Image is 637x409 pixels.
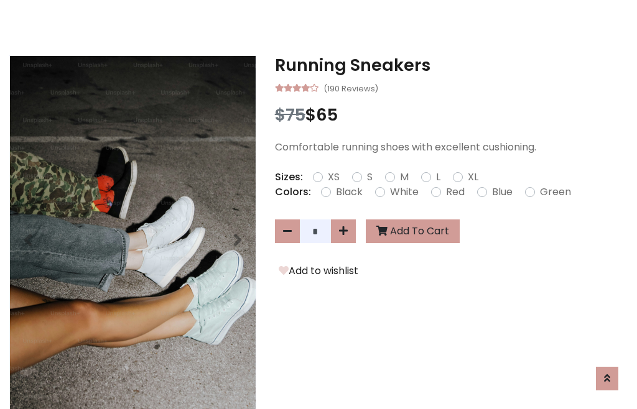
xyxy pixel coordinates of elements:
[436,170,440,185] label: L
[275,140,628,155] p: Comfortable running shoes with excellent cushioning.
[366,219,460,243] button: Add To Cart
[446,185,465,200] label: Red
[316,103,338,126] span: 65
[468,170,478,185] label: XL
[275,263,362,279] button: Add to wishlist
[275,105,628,125] h3: $
[367,170,373,185] label: S
[400,170,409,185] label: M
[390,185,419,200] label: White
[275,170,303,185] p: Sizes:
[336,185,363,200] label: Black
[492,185,513,200] label: Blue
[540,185,571,200] label: Green
[275,103,305,126] span: $75
[328,170,340,185] label: XS
[323,80,378,95] small: (190 Reviews)
[275,55,628,75] h3: Running Sneakers
[275,185,311,200] p: Colors:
